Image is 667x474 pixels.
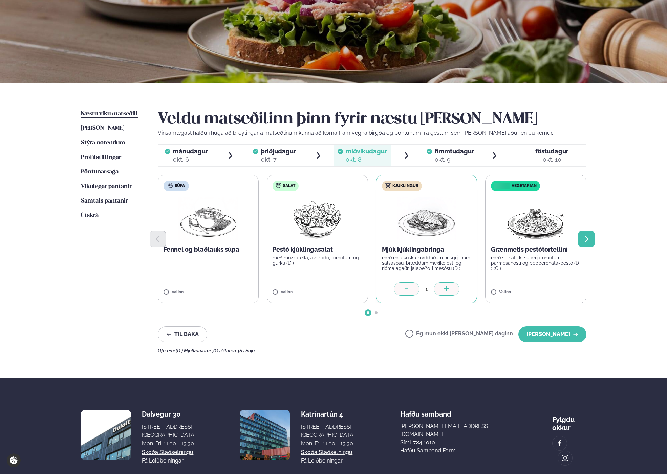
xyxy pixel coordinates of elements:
[81,184,132,189] span: Vikulegar pantanir
[142,440,196,448] div: Mon-Fri: 11:00 - 13:30
[81,110,138,118] a: Næstu viku matseðill
[346,148,387,155] span: miðvikudagur
[81,125,124,131] span: [PERSON_NAME]
[553,436,567,450] a: image alt
[261,148,296,155] span: þriðjudagur
[178,197,238,240] img: Soup.png
[535,156,568,164] div: okt. 10
[142,457,184,465] a: Fá leiðbeiningar
[400,405,451,418] span: Hafðu samband
[158,326,207,342] button: Til baka
[81,155,121,160] span: Prófílstillingar
[287,197,347,240] img: Salad.png
[81,410,131,460] img: image alt
[158,110,586,129] h2: Veldu matseðilinn þinn fyrir næstu [PERSON_NAME]
[435,148,474,155] span: fimmtudagur
[142,448,193,456] a: Skoða staðsetningu
[301,457,343,465] a: Fá leiðbeiningar
[150,231,166,247] button: Previous slide
[301,423,355,439] div: [STREET_ADDRESS], [GEOGRAPHIC_DATA]
[552,410,586,432] div: Fylgdu okkur
[419,285,434,293] div: 1
[158,129,586,137] p: Vinsamlegast hafðu í huga að breytingar á matseðlinum kunna að koma fram vegna birgða og pöntunum...
[81,212,99,220] a: Útskrá
[81,213,99,218] span: Útskrá
[512,183,537,189] span: Vegetarian
[173,156,208,164] div: okt. 6
[346,156,387,164] div: okt. 8
[578,231,595,247] button: Next slide
[400,422,507,439] a: [PERSON_NAME][EMAIL_ADDRESS][DOMAIN_NAME]
[283,183,295,189] span: Salat
[81,140,125,146] span: Stýra notendum
[81,169,119,175] span: Pöntunarsaga
[392,183,418,189] span: Kjúklingur
[397,197,456,240] img: Chicken-breast.png
[506,197,565,240] img: Spagetti.png
[81,183,132,191] a: Vikulegar pantanir
[382,245,472,254] p: Mjúk kjúklingabringa
[385,183,391,188] img: chicken.svg
[81,111,138,117] span: Næstu viku matseðill
[382,255,472,271] p: með mexíkósku krydduðum hrísgrjónum, salsasósu, bræddum mexíkó osti og rjómalagaðri jalapeño-lime...
[81,168,119,176] a: Pöntunarsaga
[168,183,173,188] img: soup.svg
[142,423,196,439] div: [STREET_ADDRESS], [GEOGRAPHIC_DATA]
[367,311,369,314] span: Go to slide 1
[276,183,281,188] img: salad.svg
[175,183,185,189] span: Súpa
[375,311,378,314] span: Go to slide 2
[491,245,581,254] p: Grænmetis pestótortellíní
[273,245,362,254] p: Pestó kjúklingasalat
[81,153,121,162] a: Prófílstillingar
[238,348,255,353] span: (S ) Soja
[435,156,474,164] div: okt. 9
[493,183,511,189] img: icon
[240,410,290,460] img: image alt
[81,198,128,204] span: Samtals pantanir
[535,148,568,155] span: föstudagur
[556,440,563,447] img: image alt
[273,255,362,266] p: með mozzarella, avókadó, tómötum og gúrku (D )
[81,197,128,205] a: Samtals pantanir
[558,451,572,465] a: image alt
[142,410,196,418] div: Dalvegur 30
[261,156,296,164] div: okt. 7
[7,453,21,467] a: Cookie settings
[301,448,352,456] a: Skoða staðsetningu
[173,148,208,155] span: mánudagur
[301,410,355,418] div: Katrínartún 4
[518,326,586,342] button: [PERSON_NAME]
[400,447,456,455] a: Hafðu samband form
[158,348,586,353] div: Ofnæmi:
[400,439,507,447] p: Sími: 784 1010
[176,348,213,353] span: (D ) Mjólkurvörur ,
[491,255,581,271] p: með spínati, kirsuberjatómötum, parmesanosti og pepperonata-pestó (D ) (G )
[164,245,253,254] p: Fennel og blaðlauks súpa
[81,124,124,133] a: [PERSON_NAME]
[81,139,125,147] a: Stýra notendum
[561,454,569,462] img: image alt
[301,440,355,448] div: Mon-Fri: 11:00 - 13:30
[213,348,238,353] span: (G ) Glúten ,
